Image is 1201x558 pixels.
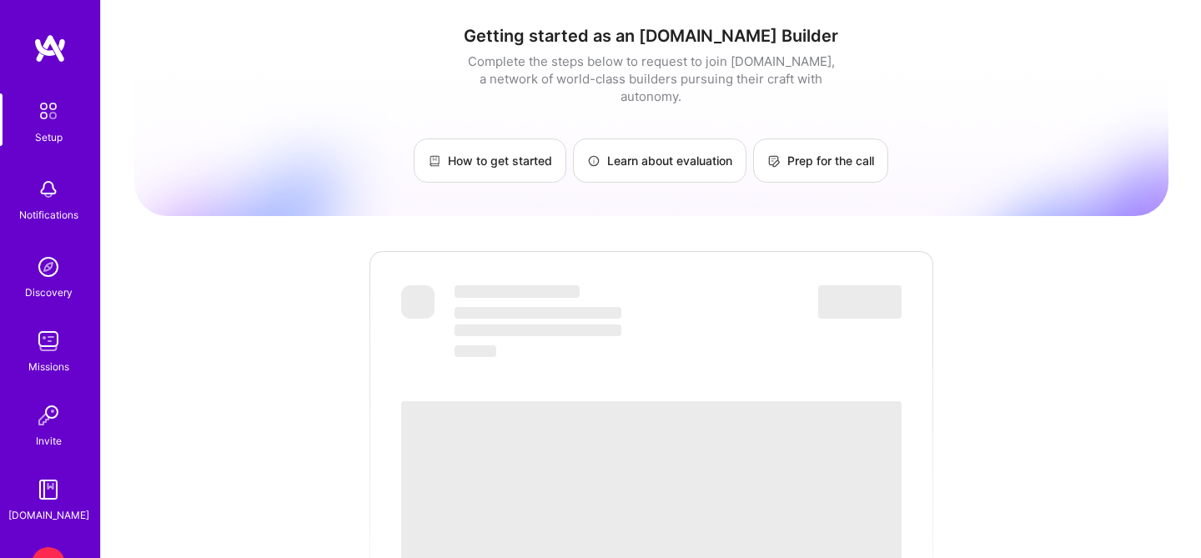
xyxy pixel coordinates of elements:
[428,154,441,168] img: How to get started
[464,53,839,105] div: Complete the steps below to request to join [DOMAIN_NAME], a network of world-class builders purs...
[25,284,73,301] div: Discovery
[455,345,496,357] span: ‌
[32,324,65,358] img: teamwork
[32,173,65,206] img: bell
[33,33,67,63] img: logo
[36,432,62,450] div: Invite
[767,154,781,168] img: Prep for the call
[414,138,566,183] a: How to get started
[32,473,65,506] img: guide book
[818,285,902,319] span: ‌
[35,128,63,146] div: Setup
[455,307,621,319] span: ‌
[32,399,65,432] img: Invite
[32,250,65,284] img: discovery
[401,285,435,319] span: ‌
[455,285,580,298] span: ‌
[31,93,66,128] img: setup
[28,358,69,375] div: Missions
[19,206,78,224] div: Notifications
[587,154,600,168] img: Learn about evaluation
[134,26,1168,46] h1: Getting started as an [DOMAIN_NAME] Builder
[573,138,746,183] a: Learn about evaluation
[8,506,89,524] div: [DOMAIN_NAME]
[753,138,888,183] a: Prep for the call
[455,324,621,336] span: ‌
